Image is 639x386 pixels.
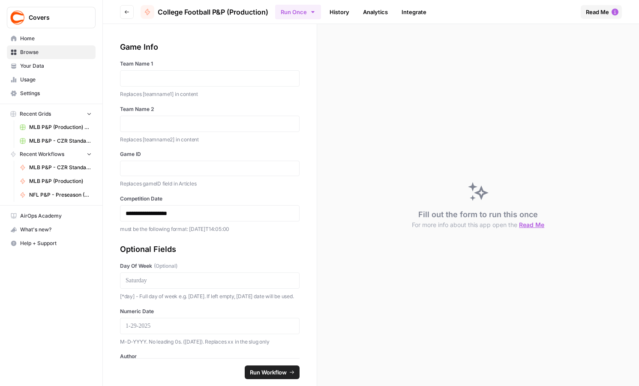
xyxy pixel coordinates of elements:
p: must be the following format: [DATE]T14:05:00 [120,225,300,233]
label: Day Of Week [120,262,300,270]
button: Run Once [275,5,321,19]
p: [*day] - Full day of week e.g. [DATE]. If left empty, [DATE] date will be used. [120,292,300,301]
button: Help + Support [7,236,96,250]
div: Optional Fields [120,243,300,255]
a: Analytics [358,5,393,19]
span: Run Workflow [250,368,287,377]
div: What's new? [7,223,95,236]
a: MLB P&P - CZR Standard (Production) Grid (4) [16,134,96,148]
a: Home [7,32,96,45]
span: Help + Support [20,239,92,247]
span: MLB P&P - CZR Standard (Production) [29,164,92,171]
button: What's new? [7,223,96,236]
a: Usage [7,73,96,87]
a: Settings [7,87,96,100]
span: Your Data [20,62,92,70]
span: MLB P&P (Production) Grid (8) [29,123,92,131]
a: AirOps Academy [7,209,96,223]
a: History [324,5,354,19]
button: For more info about this app open the Read Me [412,221,544,229]
label: Author [120,353,300,360]
button: Recent Workflows [7,148,96,161]
a: Integrate [396,5,432,19]
label: Team Name 1 [120,60,300,68]
a: MLB P&P - CZR Standard (Production) [16,161,96,174]
button: Run Workflow [245,365,300,379]
span: Home [20,35,92,42]
span: Recent Grids [20,110,51,118]
div: Fill out the form to run this once [412,209,544,229]
span: Read Me [586,8,609,16]
a: MLB P&P (Production) Grid (8) [16,120,96,134]
span: College Football P&P (Production) [158,7,268,17]
button: Read Me [581,5,622,19]
a: Browse [7,45,96,59]
div: Game Info [120,41,300,53]
label: Numeric Date [120,308,300,315]
a: College Football P&P (Production) [141,5,268,19]
span: NFL P&P - Preseason (Production) [29,191,92,199]
span: Read Me [519,221,544,228]
span: AirOps Academy [20,212,92,220]
img: Covers Logo [10,10,25,25]
span: Settings [20,90,92,97]
p: Replaces gameID field in Articles [120,180,300,188]
span: MLB P&P - CZR Standard (Production) Grid (4) [29,137,92,145]
label: Game ID [120,150,300,158]
button: Recent Grids [7,108,96,120]
label: Competition Date [120,195,300,203]
p: Replaces [teamname1] in content [120,90,300,99]
p: Replaces [teamname2] in content [120,135,300,144]
button: Workspace: Covers [7,7,96,28]
label: Team Name 2 [120,105,300,113]
a: MLB P&P (Production) [16,174,96,188]
span: (Optional) [154,262,177,270]
span: Covers [29,13,81,22]
a: NFL P&P - Preseason (Production) [16,188,96,202]
p: M-D-YYYY. No leading 0s. ([DATE]). Replaces xx in the slug only [120,338,300,346]
span: MLB P&P (Production) [29,177,92,185]
span: Browse [20,48,92,56]
span: Recent Workflows [20,150,64,158]
span: Usage [20,76,92,84]
a: Your Data [7,59,96,73]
